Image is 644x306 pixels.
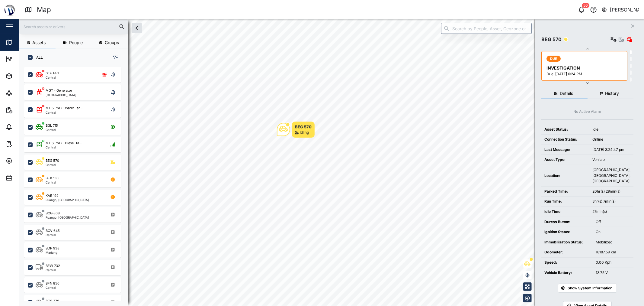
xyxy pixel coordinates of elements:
[544,189,586,194] div: Parked Time:
[544,229,590,235] div: Ignition Status:
[592,147,630,153] div: [DATE] 3:24:47 pm
[544,260,590,265] div: Speed:
[605,91,619,96] span: History
[46,88,72,93] div: MGT - Generator
[16,158,37,164] div: Settings
[46,146,82,149] div: Central
[46,163,59,166] div: Central
[596,229,630,235] div: On
[37,5,51,15] div: Map
[558,284,617,293] button: Show System Information
[546,65,623,71] div: INVESTIGATION
[16,56,43,63] div: Dashboard
[46,158,59,163] div: BEG 570
[601,5,639,14] button: [PERSON_NAME]
[610,6,639,14] div: [PERSON_NAME]
[16,90,30,96] div: Sites
[46,111,83,114] div: Central
[46,93,76,96] div: [GEOGRAPHIC_DATA]
[544,137,586,142] div: Connection Status:
[46,269,60,272] div: Central
[46,193,59,198] div: KAE 192
[46,228,60,233] div: BCV 645
[544,147,586,153] div: Last Message:
[46,198,89,201] div: Ruango, [GEOGRAPHIC_DATA]
[592,189,630,194] div: 20hr(s) 29min(s)
[596,239,630,245] div: Mobilized
[544,127,586,132] div: Asset Status:
[592,199,630,204] div: 3hr(s) 7min(s)
[46,141,82,146] div: MTIS PNG - Diesel Ta...
[596,260,630,265] div: 0.00 Kph
[24,65,128,301] div: grid
[300,130,309,135] div: Idling
[592,127,630,132] div: Idle
[46,281,59,286] div: BFN 856
[46,233,60,236] div: Central
[46,263,60,269] div: BEW 732
[541,36,562,43] div: BEG 570
[295,124,312,130] div: BEG 570
[592,137,630,142] div: Online
[46,181,59,184] div: Central
[19,19,644,306] canvas: Map
[544,209,586,215] div: Idle Time:
[46,246,59,251] div: BDP 938
[546,71,623,77] div: Due: [DATE] 6:24 PM
[568,284,612,292] span: Show System Information
[544,239,590,245] div: Immobilisation Status:
[574,109,601,115] div: No Active Alarm
[560,91,573,96] span: Details
[46,216,89,219] div: Ruango, [GEOGRAPHIC_DATA]
[592,157,630,163] div: Vehicle
[596,270,630,276] div: 13.75 V
[16,141,32,147] div: Tasks
[441,23,532,34] input: Search by People, Asset, Geozone or Place
[16,107,36,113] div: Reports
[277,122,315,138] div: Map marker
[23,22,124,31] input: Search assets or drivers
[16,73,34,80] div: Assets
[46,106,83,111] div: MTIS PNG - Water Tan...
[596,219,630,225] div: Off
[46,286,59,289] div: Central
[46,76,59,79] div: Central
[3,3,16,16] img: Main Logo
[544,157,586,163] div: Asset Type:
[46,176,59,181] div: BEX 130
[105,41,119,45] span: Groups
[46,123,58,128] div: BGL 715
[16,124,34,130] div: Alarms
[544,219,590,225] div: Duress Button:
[544,173,586,179] div: Location:
[544,249,590,255] div: Odometer:
[46,211,60,216] div: BCG 808
[46,70,59,76] div: BFC 001
[69,41,83,45] span: People
[33,55,43,60] label: ALL
[592,209,630,215] div: 27min(s)
[46,298,59,304] div: BGS 376
[46,128,58,131] div: Central
[550,56,557,61] span: DUE
[544,270,590,276] div: Vehicle Battery:
[592,167,630,184] div: [GEOGRAPHIC_DATA], [GEOGRAPHIC_DATA], [GEOGRAPHIC_DATA]
[16,174,34,181] div: Admin
[596,249,630,255] div: 18187.59 km
[46,251,59,254] div: Madang
[16,39,29,46] div: Map
[582,3,590,8] div: 50
[32,41,46,45] span: Assets
[544,199,586,204] div: Run Time:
